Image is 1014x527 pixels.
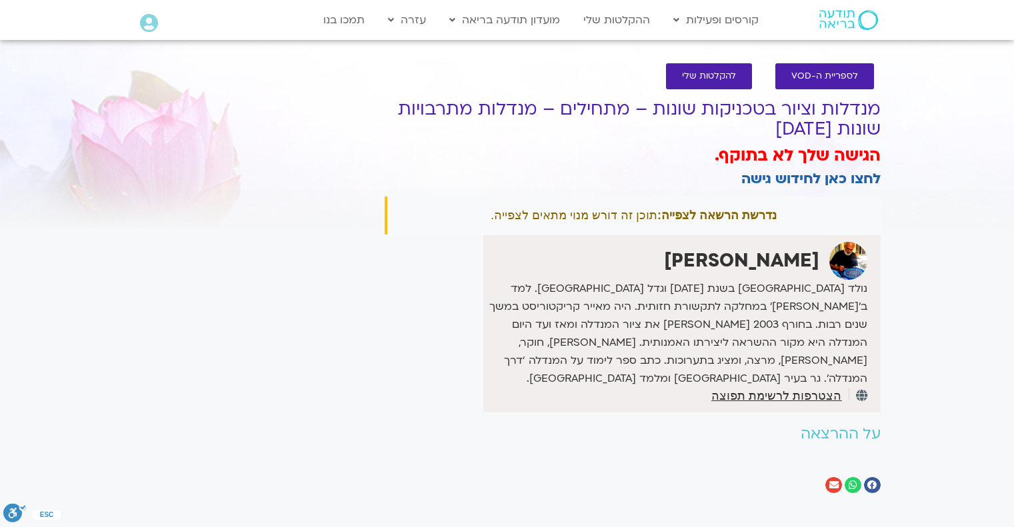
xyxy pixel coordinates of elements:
div: שיתוף ב email [825,477,842,494]
a: לספריית ה-VOD [775,63,874,89]
img: איתן קדמי [829,242,867,280]
div: שיתוף ב whatsapp [845,477,861,494]
h1: מנדלות וציור בטכניקות שונות – מתחילים – מנדלות מתרבויות שונות [DATE] [385,99,881,139]
a: עזרה [381,7,433,33]
strong: נדרשת הרשאה לצפייה: [657,209,777,222]
a: קורסים ופעילות [667,7,765,33]
div: שיתוף ב facebook [864,477,881,494]
h3: הגישה שלך לא בתוקף. [385,145,881,167]
span: להקלטות שלי [682,71,736,81]
a: הצטרפות לרשימת תפוצה [711,390,841,402]
span: לספריית ה-VOD [791,71,858,81]
div: תוכן זה דורש מנוי מתאים לצפייה. [385,197,881,235]
img: תודעה בריאה [819,10,878,30]
a: להקלטות שלי [666,63,752,89]
a: לחצו כאן לחידוש גישה [741,169,881,189]
h2: על ההרצאה [385,426,881,442]
a: מועדון תודעה בריאה [443,7,567,33]
p: נולד [GEOGRAPHIC_DATA] בשנת [DATE] וגדל [GEOGRAPHIC_DATA]. למד ב’[PERSON_NAME]’ במחלקה לתקשורת חז... [487,280,867,388]
strong: [PERSON_NAME] [664,248,819,273]
a: תמכו בנו [317,7,371,33]
a: ההקלטות שלי [577,7,657,33]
